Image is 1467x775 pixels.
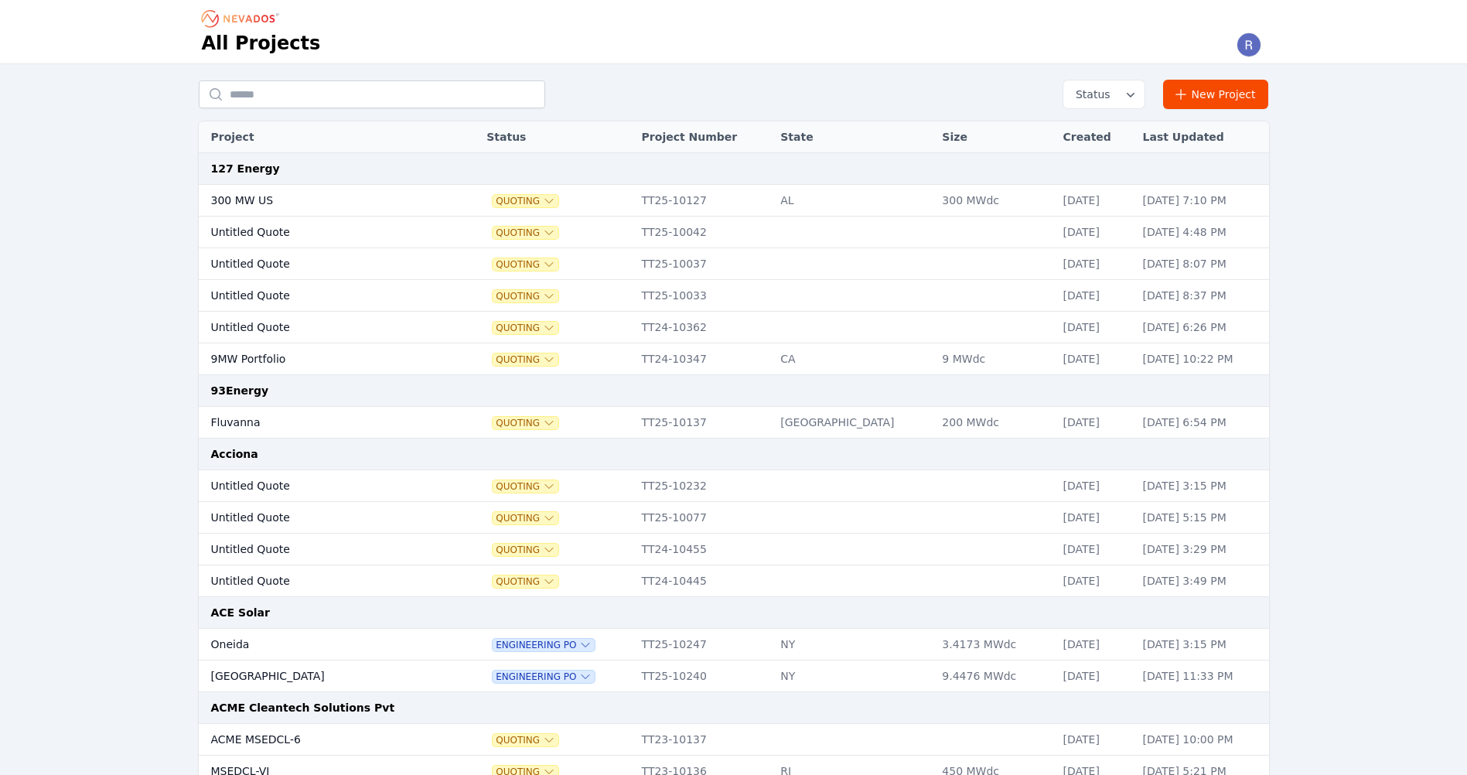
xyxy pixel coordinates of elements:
tr: Untitled QuoteQuotingTT25-10042[DATE][DATE] 4:48 PM [199,217,1269,248]
td: TT24-10362 [634,312,773,343]
button: Quoting [493,258,558,271]
td: [DATE] [1056,629,1135,661]
td: 93Energy [199,375,1269,407]
td: Oneida [199,629,441,661]
td: ACME MSEDCL-6 [199,724,441,756]
td: TT25-10232 [634,470,773,502]
button: Engineering PO [493,639,595,651]
td: Untitled Quote [199,534,441,565]
td: AL [773,185,934,217]
td: 127 Energy [199,153,1269,185]
td: [DATE] 3:15 PM [1135,629,1269,661]
td: TT25-10137 [634,407,773,439]
td: Untitled Quote [199,502,441,534]
button: Quoting [493,322,558,334]
td: [DATE] [1056,502,1135,534]
th: Project [199,121,441,153]
td: [DATE] [1056,217,1135,248]
td: [DATE] [1056,565,1135,597]
tr: Untitled QuoteQuotingTT24-10445[DATE][DATE] 3:49 PM [199,565,1269,597]
td: [DATE] [1056,312,1135,343]
button: Quoting [493,544,558,556]
span: Quoting [493,195,558,207]
td: [DATE] [1056,534,1135,565]
td: Fluvanna [199,407,441,439]
td: ACE Solar [199,597,1269,629]
td: [DATE] 4:48 PM [1135,217,1269,248]
tr: ACME MSEDCL-6QuotingTT23-10137[DATE][DATE] 10:00 PM [199,724,1269,756]
td: [DATE] 10:22 PM [1135,343,1269,375]
td: [GEOGRAPHIC_DATA] [773,407,934,439]
td: [DATE] [1056,343,1135,375]
tr: OneidaEngineering POTT25-10247NY3.4173 MWdc[DATE][DATE] 3:15 PM [199,629,1269,661]
span: Quoting [493,480,558,493]
td: Acciona [199,439,1269,470]
td: Untitled Quote [199,470,441,502]
tr: 9MW PortfolioQuotingTT24-10347CA9 MWdc[DATE][DATE] 10:22 PM [199,343,1269,375]
td: [DATE] 11:33 PM [1135,661,1269,692]
td: Untitled Quote [199,280,441,312]
td: TT25-10077 [634,502,773,534]
button: Quoting [493,417,558,429]
td: 9 MWdc [934,343,1055,375]
img: Riley Caron [1237,32,1261,57]
td: [DATE] 8:07 PM [1135,248,1269,280]
td: ACME Cleantech Solutions Pvt [199,692,1269,724]
td: TT25-10247 [634,629,773,661]
td: NY [773,661,934,692]
button: Quoting [493,512,558,524]
td: Untitled Quote [199,565,441,597]
td: 3.4173 MWdc [934,629,1055,661]
tr: Untitled QuoteQuotingTT25-10037[DATE][DATE] 8:07 PM [199,248,1269,280]
button: Quoting [493,353,558,366]
td: [DATE] [1056,185,1135,217]
button: Quoting [493,290,558,302]
td: CA [773,343,934,375]
td: [DATE] 7:10 PM [1135,185,1269,217]
button: Quoting [493,734,558,746]
td: [DATE] 10:00 PM [1135,724,1269,756]
a: New Project [1163,80,1269,109]
td: 9MW Portfolio [199,343,441,375]
td: [DATE] 6:54 PM [1135,407,1269,439]
button: Quoting [493,575,558,588]
tr: 300 MW USQuotingTT25-10127AL300 MWdc[DATE][DATE] 7:10 PM [199,185,1269,217]
td: [DATE] 8:37 PM [1135,280,1269,312]
th: Size [934,121,1055,153]
td: [DATE] 6:26 PM [1135,312,1269,343]
th: Last Updated [1135,121,1269,153]
td: 300 MW US [199,185,441,217]
nav: Breadcrumb [202,6,284,31]
button: Quoting [493,227,558,239]
td: [DATE] 3:15 PM [1135,470,1269,502]
td: 9.4476 MWdc [934,661,1055,692]
td: Untitled Quote [199,312,441,343]
td: [DATE] [1056,248,1135,280]
td: TT24-10445 [634,565,773,597]
tr: FluvannaQuotingTT25-10137[GEOGRAPHIC_DATA]200 MWdc[DATE][DATE] 6:54 PM [199,407,1269,439]
td: [GEOGRAPHIC_DATA] [199,661,441,692]
td: TT25-10033 [634,280,773,312]
tr: Untitled QuoteQuotingTT25-10077[DATE][DATE] 5:15 PM [199,502,1269,534]
th: Created [1056,121,1135,153]
td: TT25-10127 [634,185,773,217]
td: [DATE] [1056,407,1135,439]
tr: Untitled QuoteQuotingTT25-10033[DATE][DATE] 8:37 PM [199,280,1269,312]
tr: Untitled QuoteQuotingTT24-10362[DATE][DATE] 6:26 PM [199,312,1269,343]
button: Engineering PO [493,671,595,683]
td: 200 MWdc [934,407,1055,439]
td: [DATE] 5:15 PM [1135,502,1269,534]
td: TT25-10240 [634,661,773,692]
td: Untitled Quote [199,217,441,248]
